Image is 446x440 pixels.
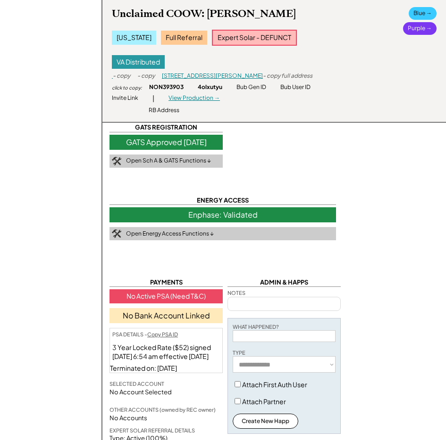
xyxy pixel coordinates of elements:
div: Unclaimed COOW: [PERSON_NAME] [112,7,296,20]
div: Expert Solar - DEFUNCT [212,30,297,46]
div: click to copy: [112,84,142,91]
div: Enphase: Validated [109,207,336,222]
div: - copy full address [263,72,312,80]
div: - copy [137,72,155,80]
div: | [152,94,154,103]
a: [STREET_ADDRESS][PERSON_NAME] [162,72,263,79]
div: 3 Year Locked Rate ($52) signed [DATE] 6:54 am effective [DATE] [110,341,222,364]
div: TYPE [233,349,245,356]
label: Attach First Auth User [242,380,307,389]
u: Copy PSA ID [147,331,178,337]
img: tool-icon.png [112,229,121,238]
div: PAYMENTS [109,278,223,287]
div: Invite Link [112,94,138,102]
div: NON393903 [149,83,184,91]
div: RB Address [149,106,179,114]
div: Bub Gen ID [236,83,266,91]
div: No Accounts [109,414,147,422]
button: Create New Happ [233,414,298,429]
div: - copy [113,72,130,80]
div: Terminated on: [DATE] [110,364,177,373]
div: SELECTED ACCOUNT [109,380,164,387]
div: Full Referral [161,31,207,45]
div: Open Energy Access Functions ↓ [126,230,214,238]
div: GATS REGISTRATION [109,123,223,132]
div: Blue → [409,7,437,20]
div: 4olxutyu [198,83,222,91]
div: Purple → [403,22,437,35]
div: PSA DETAILS - [110,328,180,340]
div: ADMIN & HAPPS [227,278,341,287]
div: View Production → [168,94,220,102]
div: No Active PSA (Need T&C) [109,289,223,303]
div: Open Sch A & GATS Functions ↓ [126,157,211,165]
div: No Account Selected [109,388,223,396]
div: WHAT HAPPENED? [233,323,279,330]
div: NOTES [227,289,245,296]
label: Attach Partner [242,397,286,406]
div: EXPERT SOLAR REFERRAL DETAILS [109,427,195,434]
div: GATS Approved [DATE] [109,135,223,150]
div: OTHER ACCOUNTS (owned by REC owner) [109,406,216,413]
div: No Bank Account Linked [109,308,223,323]
div: [US_STATE] [112,31,156,45]
div: VA Distributed [112,55,165,69]
div: ENERGY ACCESS [109,196,336,205]
div: Bub User ID [280,83,311,91]
img: tool-icon.png [112,157,121,165]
